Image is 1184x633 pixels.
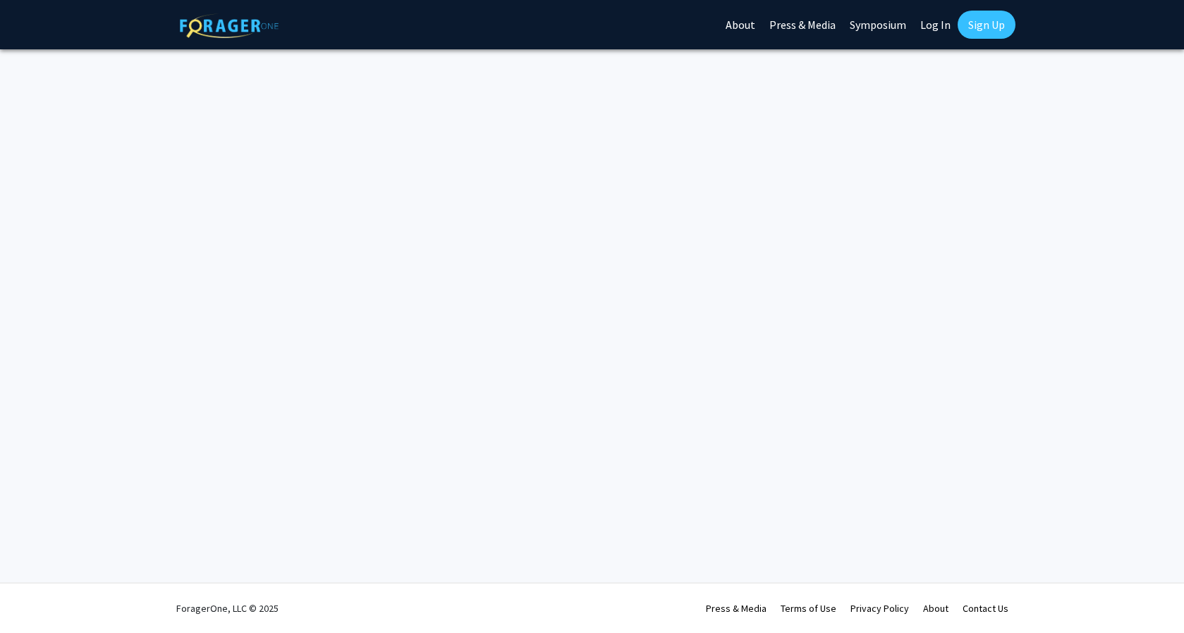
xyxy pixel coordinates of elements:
[176,584,279,633] div: ForagerOne, LLC © 2025
[180,13,279,38] img: ForagerOne Logo
[963,602,1008,615] a: Contact Us
[850,602,909,615] a: Privacy Policy
[781,602,836,615] a: Terms of Use
[958,11,1015,39] a: Sign Up
[923,602,948,615] a: About
[706,602,767,615] a: Press & Media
